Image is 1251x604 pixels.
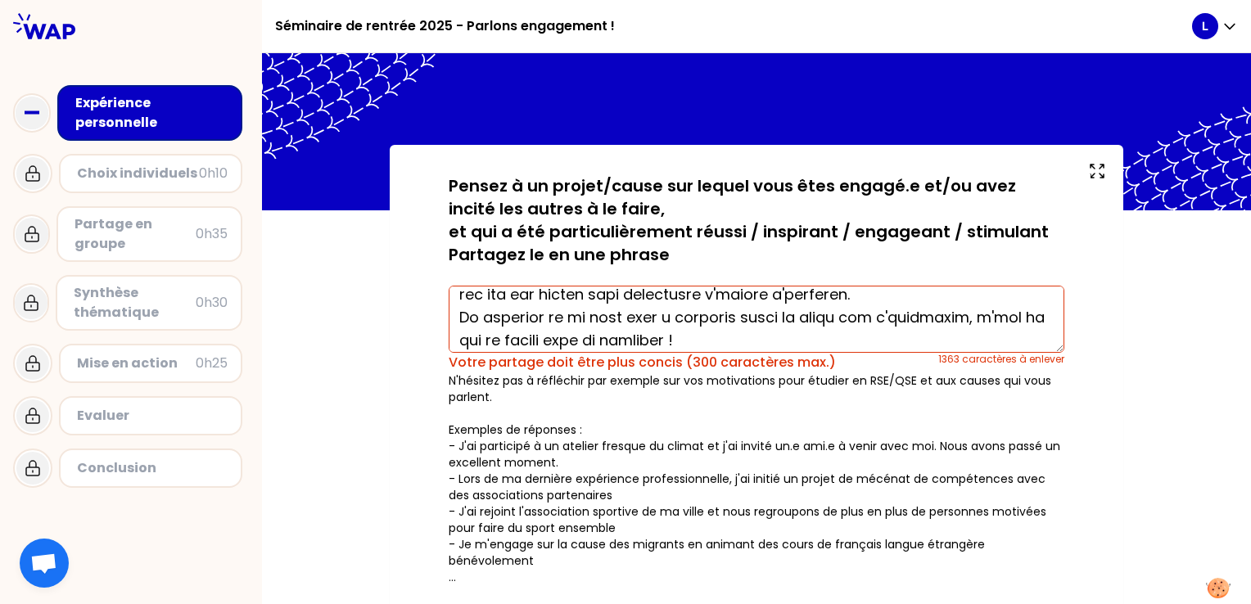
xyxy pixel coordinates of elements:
textarea: lo ipsu dolorsitam con ad elitsedd ei tempori utlab etd ma aliq enim adm veniamqu nos e'ul labori... [449,286,1064,353]
div: Synthèse thématique [74,283,196,322]
div: Expérience personnelle [75,93,228,133]
button: L [1192,13,1238,39]
div: Ouvrir le chat [20,539,69,588]
p: L [1202,18,1208,34]
p: N'hésitez pas à réfléchir par exemple sur vos motivations pour étudier en RSE/QSE et aux causes q... [449,372,1064,585]
div: 0h10 [199,164,228,183]
div: 1363 caractères à enlever [938,353,1064,372]
div: Mise en action [77,354,196,373]
div: 0h30 [196,293,228,313]
p: Pensez à un projet/cause sur lequel vous êtes engagé.e et/ou avez incité les autres à le faire, e... [449,174,1064,266]
div: Partage en groupe [75,214,196,254]
div: 0h25 [196,354,228,373]
div: Conclusion [77,458,228,478]
div: Choix individuels [77,164,199,183]
div: Votre partage doit être plus concis (300 caractères max.) [449,353,938,372]
div: Evaluer [77,406,228,426]
div: 0h35 [196,224,228,244]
